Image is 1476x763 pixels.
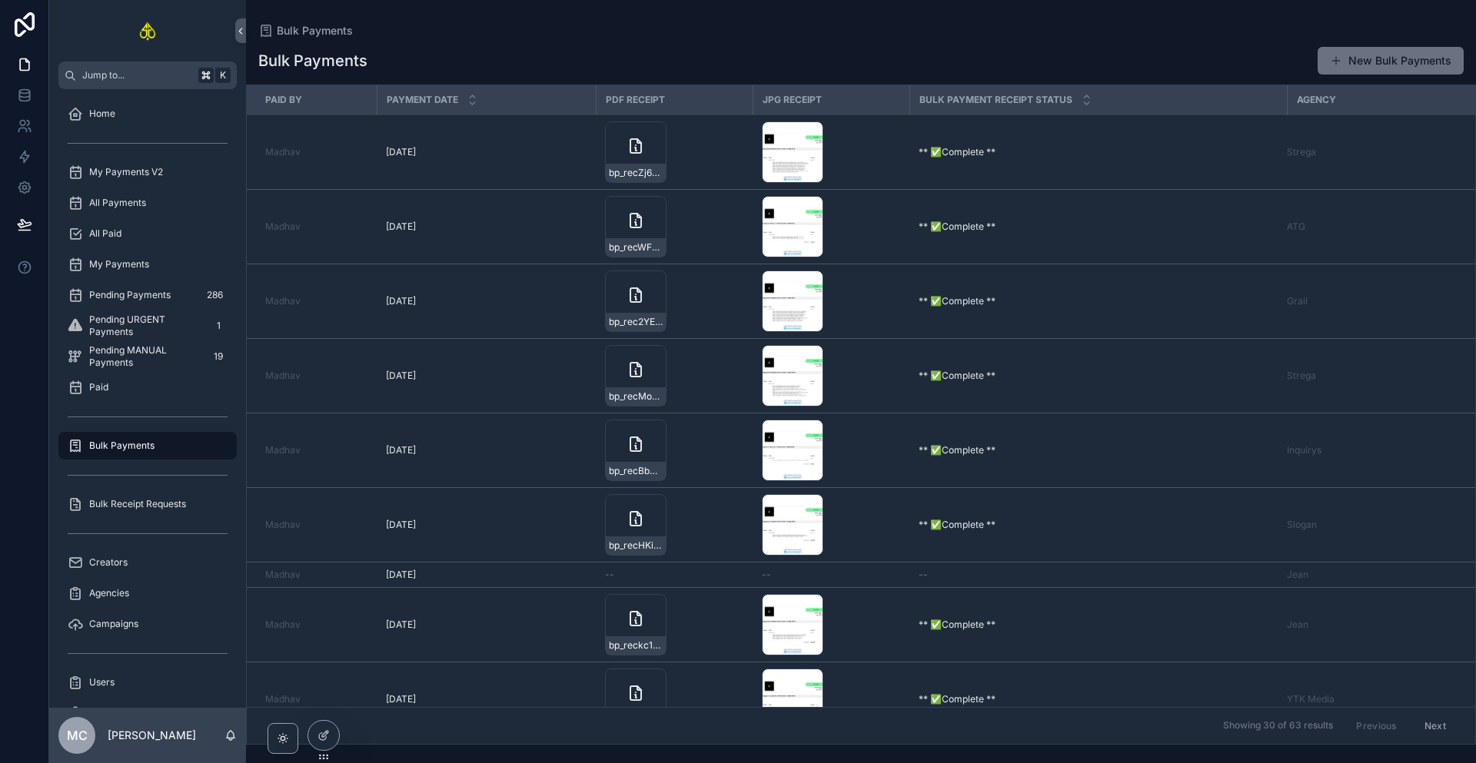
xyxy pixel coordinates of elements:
a: Madhav [265,370,301,382]
a: Pending Payments286 [58,281,237,309]
span: bp_recHKitzcqARtJYYe [609,539,663,552]
a: Madhav [265,693,367,705]
span: [DATE] [386,146,416,158]
span: Jean [1287,619,1308,631]
span: Strega [1287,146,1316,158]
div: 19 [209,347,228,366]
span: JPG RECEIPT [763,94,822,106]
span: PDF RECEIPT [606,94,665,106]
a: Users [58,668,237,696]
span: bp_recBbZWt346sE6jUZ [609,465,663,477]
a: Madhav [265,619,367,631]
span: Bulk Payments [277,23,353,38]
a: All Payments [58,189,237,217]
a: Grail [1287,295,1308,307]
a: [DATE] [386,221,587,233]
span: [DATE] [386,444,416,456]
a: Bulk Payments [58,432,237,459]
span: Campaigns [89,618,138,630]
div: 1 [209,317,228,335]
a: Madhav [265,221,301,233]
a: All Paid [58,220,237,247]
a: bp_rec9cmkeKiR1Wdb7A [605,668,743,730]
a: [DATE] [386,619,587,631]
a: Madhav [265,295,301,307]
span: bp_reckc1yzpVG9kDmZH [609,639,663,652]
span: Paid [89,381,108,393]
a: Bulk Payments [258,23,353,38]
a: My Profile [58,699,237,727]
span: Pending Payments [89,289,171,301]
a: [DATE] [386,444,587,456]
a: Inquirys [1287,444,1321,456]
span: -- [605,569,614,581]
span: Jump to... [82,69,192,81]
span: Paid By [265,94,302,106]
a: [DATE] [386,370,587,382]
a: Home [58,100,237,128]
button: New Bulk Payments [1318,47,1464,75]
a: Paid [58,373,237,401]
h1: Bulk Payments [258,50,367,71]
a: bp_recWFUkcGXm8bc7Pc [605,196,743,257]
span: Bulk Receipt Requests [89,498,186,510]
span: Madhav [265,693,301,705]
a: ATG [1287,221,1305,233]
span: [DATE] [386,221,416,233]
a: YTK Media [1287,693,1335,705]
a: Slogan [1287,519,1317,531]
span: Payment Date [387,94,458,106]
span: My Payments [89,258,149,270]
a: Bulk Receipt Requests [58,490,237,518]
span: [DATE] [386,370,416,382]
span: Pending MANUAL Payments [89,344,203,369]
a: -- [605,569,743,581]
a: bp_rec2YE1HELortHEbr [605,270,743,332]
a: bp_reckc1yzpVG9kDmZH [605,594,743,655]
img: App logo [138,18,158,43]
a: Jean [1287,569,1308,581]
span: bp_rec2YE1HELortHEbr [609,316,663,328]
a: Madhav [265,370,367,382]
span: Bulk Payments [89,440,155,452]
a: Madhav [265,146,367,158]
span: bp_recZj6Wpm7kYPz2tJ [609,167,663,179]
a: Madhav [265,444,301,456]
a: bp_recMoMnxDgY3p1vhs [605,345,743,406]
span: K [217,69,229,81]
span: Pending URGENT Payments [89,313,203,338]
span: [DATE] [386,295,416,307]
a: Madhav [265,295,367,307]
a: Strega [1287,370,1316,382]
div: scrollable content [49,89,246,708]
span: Creators [89,556,128,569]
a: bp_recBbZWt346sE6jUZ [605,420,743,481]
span: Home [89,108,115,120]
span: Agency [1297,94,1336,106]
a: Madhav [265,519,301,531]
span: Madhav [265,146,301,158]
a: [DATE] [386,295,587,307]
a: My Payments V2 [58,158,237,186]
p: [PERSON_NAME] [108,728,196,743]
span: MC [67,726,88,745]
a: Campaigns [58,610,237,638]
span: Users [89,676,115,688]
span: bp_recWFUkcGXm8bc7Pc [609,241,663,254]
a: Madhav [265,619,301,631]
span: Agencies [89,587,129,599]
a: Madhav [265,569,301,581]
div: 286 [202,286,228,304]
span: All Payments [89,197,146,209]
